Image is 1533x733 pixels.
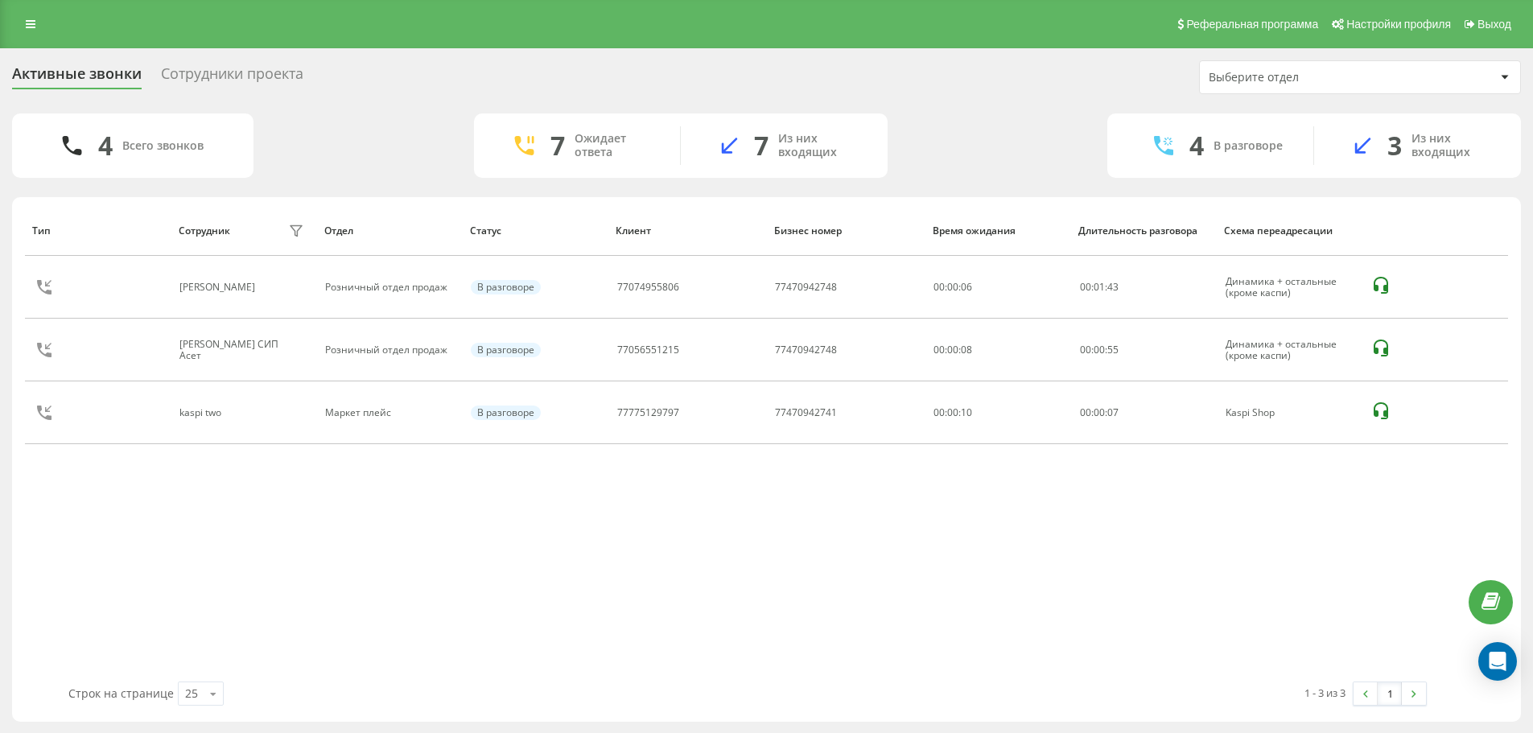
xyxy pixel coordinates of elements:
div: 77074955806 [617,282,679,293]
div: Из них входящих [1411,132,1497,159]
div: Клиент [616,225,759,237]
div: Активные звонки [12,65,142,90]
div: : : [1080,282,1119,293]
span: 00 [1080,280,1091,294]
div: Динамика + остальные (кроме каспи) [1226,339,1354,362]
span: 00 [1094,343,1105,356]
div: 7 [550,130,565,161]
div: Схема переадресации [1224,225,1354,237]
div: Розничный отдел продаж [325,344,453,356]
div: Всего звонков [122,139,204,153]
div: Отдел [324,225,455,237]
div: Динамика + остальные (кроме каспи) [1226,276,1354,299]
div: 00:00:10 [933,407,1061,418]
span: Настройки профиля [1346,18,1451,31]
div: Open Intercom Messenger [1478,642,1517,681]
div: Время ожидания [933,225,1063,237]
div: Сотрудник [179,225,230,237]
span: Реферальная программа [1186,18,1318,31]
div: 77470942741 [775,407,837,418]
div: [PERSON_NAME] СИП Асет [179,339,284,362]
div: В разговоре [471,280,541,294]
span: 55 [1107,343,1119,356]
span: 43 [1107,280,1119,294]
span: 00 [1080,343,1091,356]
div: 25 [185,686,198,702]
div: 3 [1387,130,1402,161]
div: Розничный отдел продаж [325,282,453,293]
div: Kaspi Shop [1226,407,1354,418]
div: Выберите отдел [1209,71,1401,84]
div: Длительность разговора [1078,225,1209,237]
div: : : [1080,344,1119,356]
div: 77470942748 [775,344,837,356]
div: 4 [1189,130,1204,161]
div: 00:00:06 [933,282,1061,293]
div: 77470942748 [775,282,837,293]
div: Статус [470,225,600,237]
div: Тип [32,225,163,237]
div: Ожидает ответа [575,132,656,159]
div: kaspi two [179,407,225,418]
div: Бизнес номер [774,225,917,237]
div: 77775129797 [617,407,679,418]
span: 07 [1107,406,1119,419]
span: 01 [1094,280,1105,294]
div: В разговоре [1214,139,1283,153]
div: 77056551215 [617,344,679,356]
div: 1 - 3 из 3 [1304,685,1345,701]
div: : : [1080,407,1119,418]
div: Сотрудники проекта [161,65,303,90]
span: Строк на странице [68,686,174,701]
div: 7 [754,130,769,161]
div: Из них входящих [778,132,863,159]
div: 4 [98,130,113,161]
div: В разговоре [471,406,541,420]
span: 00 [1080,406,1091,419]
div: Маркет плейс [325,407,453,418]
span: Выход [1477,18,1511,31]
div: [PERSON_NAME] [179,282,259,293]
div: 00:00:08 [933,344,1061,356]
div: В разговоре [471,343,541,357]
span: 00 [1094,406,1105,419]
a: 1 [1378,682,1402,705]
